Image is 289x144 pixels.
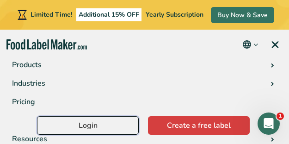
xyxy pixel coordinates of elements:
a: Login [37,116,139,135]
a: Hire an Expert [6,111,283,130]
a: Food Label Maker homepage [6,39,87,50]
a: Create a free label [148,116,250,135]
a: Industries [6,74,283,93]
span: Additional 15% OFF [76,8,141,21]
a: Buy Now & Save [211,7,274,23]
a: menu [259,30,289,59]
span: Limited Time! [31,10,72,19]
button: Change language [241,39,259,50]
span: 1 [277,113,284,120]
a: Products [6,56,283,74]
iframe: Intercom live chat [258,113,280,135]
a: Pricing [6,93,283,111]
span: Yearly Subscription [146,10,203,19]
